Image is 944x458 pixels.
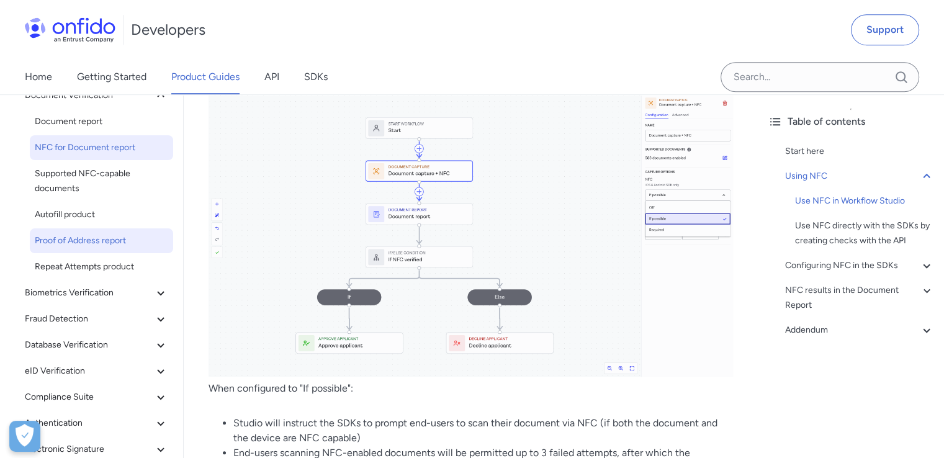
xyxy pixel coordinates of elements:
a: Home [25,60,52,94]
a: Product Guides [171,60,240,94]
a: Addendum [785,323,934,338]
span: Autofill product [35,207,168,222]
a: SDKs [304,60,328,94]
a: Using NFC [785,169,934,184]
a: Configuring NFC in the SDKs [785,258,934,273]
button: eID Verification [20,359,173,384]
button: Compliance Suite [20,385,173,410]
h1: Developers [131,20,205,40]
span: Biometrics Verification [25,285,153,300]
span: Authentication [25,416,153,431]
span: NFC for Document report [35,140,168,155]
span: eID Verification [25,364,153,379]
button: Document Verification [20,83,173,108]
a: NFC results in the Document Report [785,283,934,313]
a: Supported NFC-capable documents [30,161,173,201]
span: Document Verification [25,88,153,103]
li: Studio will instruct the SDKs to prompt end-users to scan their document via NFC (if both the doc... [233,416,733,446]
a: Document report [30,109,173,134]
button: Open Preferences [9,421,40,452]
a: Use NFC directly with the SDKs by creating checks with the API [795,218,934,248]
a: Support [851,14,919,45]
a: Getting Started [77,60,146,94]
span: Repeat Attempts product [35,259,168,274]
div: Cookie Preferences [9,421,40,452]
p: When configured to "If possible": [209,381,733,396]
a: NFC for Document report [30,135,173,160]
a: Repeat Attempts product [30,254,173,279]
button: Authentication [20,411,173,436]
img: NFC-studio-config.png [209,79,733,377]
button: Database Verification [20,333,173,357]
span: Proof of Address report [35,233,168,248]
span: Database Verification [25,338,153,352]
a: API [264,60,279,94]
a: Use NFC in Workflow Studio [795,194,934,209]
a: Start here [785,144,934,159]
span: Electronic Signature [25,442,153,457]
a: Autofill product [30,202,173,227]
span: Document report [35,114,168,129]
a: Proof of Address report [30,228,173,253]
span: Compliance Suite [25,390,153,405]
img: Onfido Logo [25,17,115,42]
span: Supported NFC-capable documents [35,166,168,196]
div: Table of contents [768,114,934,129]
span: Fraud Detection [25,312,153,326]
button: Fraud Detection [20,307,173,331]
input: Onfido search input field [721,62,919,92]
button: Biometrics Verification [20,281,173,305]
